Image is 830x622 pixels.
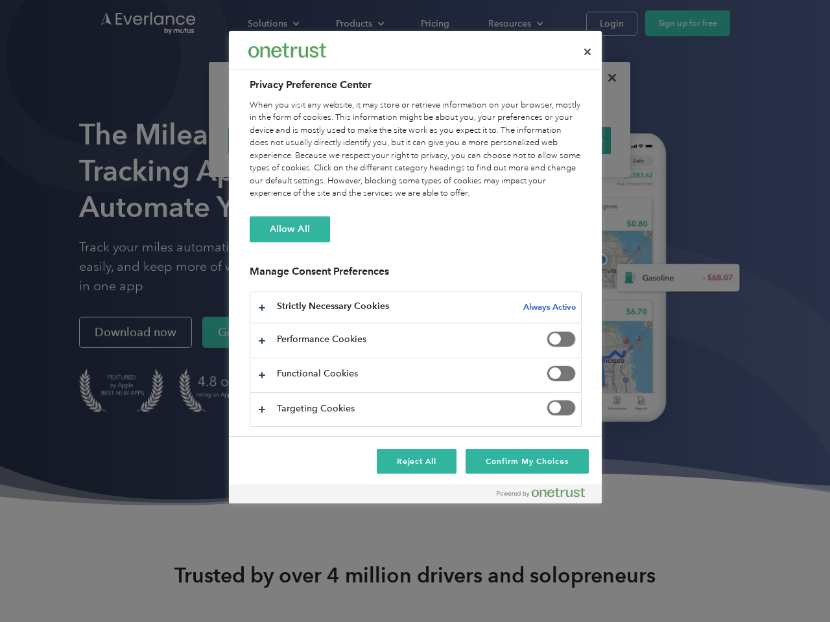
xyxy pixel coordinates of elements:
[250,265,582,285] h3: Manage Consent Preferences
[377,449,457,474] button: Reject All
[248,43,326,57] img: Everlance
[573,38,602,66] button: Close
[229,31,602,503] div: Privacy Preference Center
[497,487,585,498] img: Powered by OneTrust Opens in a new Tab
[229,31,602,503] div: Preference center
[248,38,326,63] div: Everlance
[250,216,330,242] button: Allow All
[497,487,595,503] a: Powered by OneTrust Opens in a new Tab
[250,99,582,200] div: When you visit any website, it may store or retrieve information on your browser, mostly in the f...
[466,449,588,474] button: Confirm My Choices
[250,77,582,93] h2: Privacy Preference Center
